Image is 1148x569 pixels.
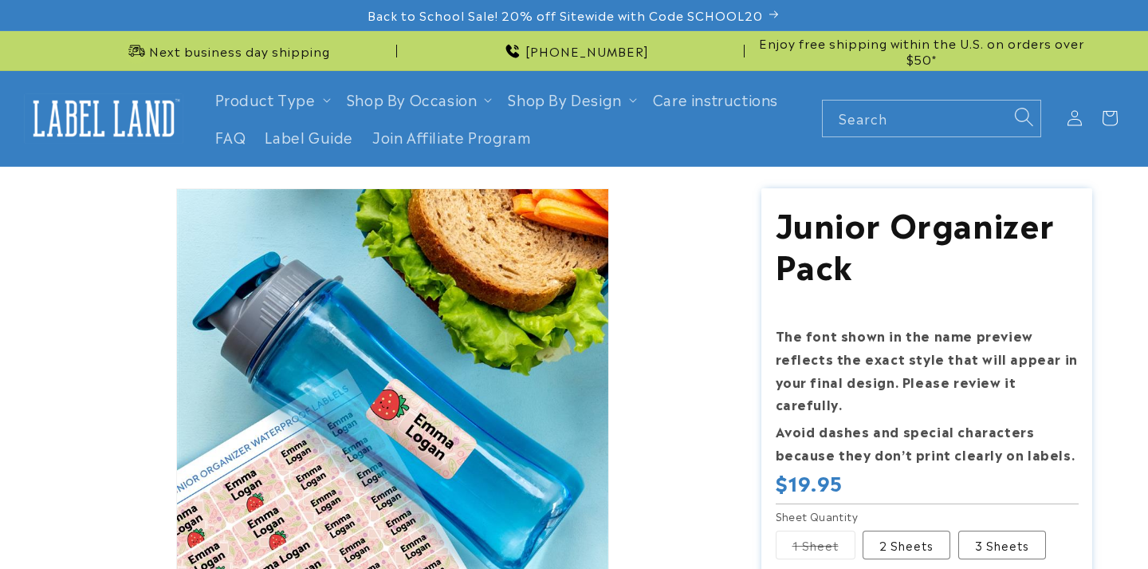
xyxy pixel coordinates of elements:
button: Search [1006,100,1041,135]
label: 2 Sheets [863,531,950,559]
label: 1 Sheet [776,531,855,559]
div: Announcement [403,31,745,70]
span: Back to School Sale! 20% off Sitewide with Code SCHOOL20 [368,7,763,23]
span: Next business day shipping [149,43,330,59]
span: [PHONE_NUMBER] [525,43,649,59]
a: Label Land [18,88,190,149]
img: Label Land [24,93,183,143]
a: FAQ [206,118,256,156]
a: Shop By Design [508,89,621,109]
div: Announcement [56,31,397,70]
span: FAQ [215,128,246,146]
label: 3 Sheets [958,531,1046,559]
span: $19.95 [776,470,843,495]
legend: Sheet Quantity [776,508,860,524]
a: Join Affiliate Program [363,118,541,156]
a: Label Guide [255,118,363,156]
h1: Junior Organizer Pack [776,202,1079,285]
span: Join Affiliate Program [372,128,531,146]
summary: Product Type [206,81,337,118]
span: Enjoy free shipping within the U.S. on orders over $50* [751,35,1092,66]
strong: The font shown in the name preview reflects the exact style that will appear in your final design... [776,326,1078,413]
span: Shop By Occasion [347,90,478,109]
a: Care instructions [643,81,788,118]
div: Announcement [751,31,1092,70]
a: Product Type [215,89,316,109]
strong: Avoid dashes and special characters because they don’t print clearly on labels. [776,421,1075,464]
span: Label Guide [265,128,353,146]
summary: Shop By Occasion [337,81,499,118]
summary: Shop By Design [498,81,643,118]
span: Care instructions [653,90,778,109]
